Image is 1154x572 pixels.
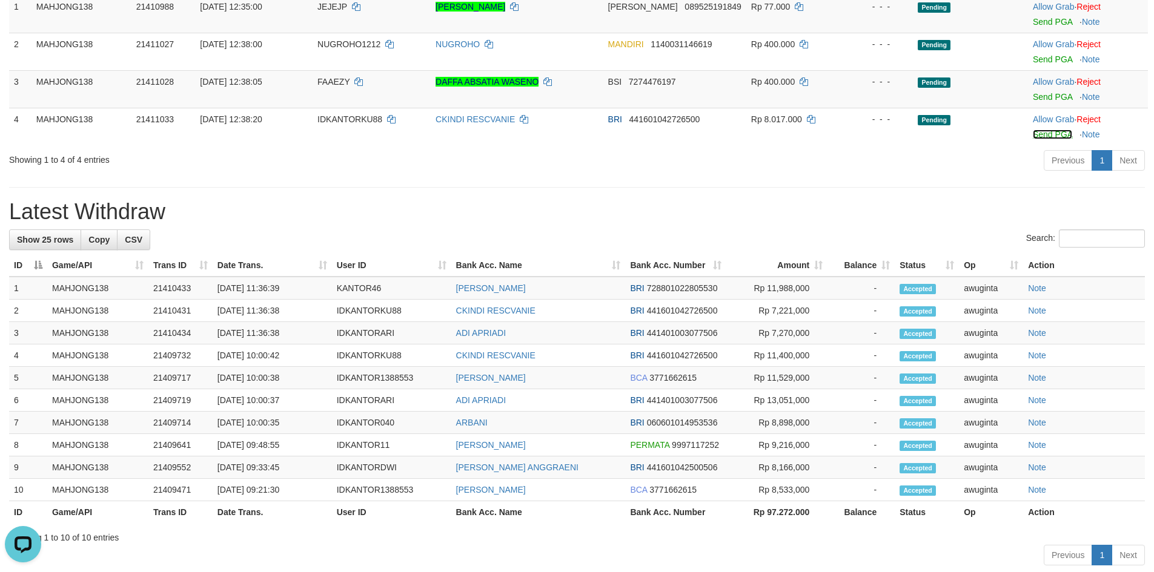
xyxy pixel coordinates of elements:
span: Copy 3771662615 to clipboard [649,373,697,383]
td: IDKANTORARI [332,389,451,412]
span: 21411033 [136,114,174,124]
td: [DATE] 11:36:39 [213,277,332,300]
th: Bank Acc. Name: activate to sort column ascending [451,254,626,277]
td: awuginta [959,412,1023,434]
a: [PERSON_NAME] [456,485,526,495]
span: [PERSON_NAME] [608,2,678,12]
span: CSV [125,235,142,245]
a: Next [1112,150,1145,171]
span: [DATE] 12:38:00 [200,39,262,49]
a: Note [1028,283,1046,293]
th: Amount: activate to sort column ascending [726,254,827,277]
th: Trans ID: activate to sort column ascending [148,254,213,277]
span: BRI [608,114,622,124]
td: IDKANTOR1388553 [332,479,451,501]
span: BRI [630,283,644,293]
td: 21409641 [148,434,213,456]
th: Date Trans.: activate to sort column ascending [213,254,332,277]
a: [PERSON_NAME] ANGGRAENI [456,462,579,472]
td: 21410431 [148,300,213,322]
span: Pending [918,77,950,88]
td: · [1028,108,1148,145]
span: Copy 441401003077506 to clipboard [647,328,718,338]
span: Accepted [900,306,936,317]
a: Reject [1076,39,1101,49]
span: Accepted [900,418,936,429]
th: Bank Acc. Number [625,501,726,524]
td: IDKANTORKU88 [332,300,451,322]
td: awuginta [959,479,1023,501]
td: Rp 8,166,000 [726,456,827,479]
div: - - - [851,113,909,125]
span: Copy 441601042726500 to clipboard [629,114,700,124]
td: 1 [9,277,47,300]
span: · [1033,114,1076,124]
td: MAHJONG138 [47,367,148,389]
span: BRI [630,395,644,405]
th: Game/API: activate to sort column ascending [47,254,148,277]
td: MAHJONG138 [47,277,148,300]
span: Copy 441601042500506 to clipboard [647,462,718,472]
span: Copy 7274476197 to clipboard [629,77,676,87]
a: Note [1082,17,1100,27]
td: 2 [9,300,47,322]
span: Rp 8.017.000 [751,114,802,124]
span: Accepted [900,463,936,473]
td: Rp 7,270,000 [726,322,827,344]
a: Note [1028,395,1046,405]
td: - [827,300,895,322]
td: - [827,389,895,412]
span: Show 25 rows [17,235,73,245]
td: MAHJONG138 [47,322,148,344]
span: Copy 728801022805530 to clipboard [647,283,718,293]
span: Pending [918,40,950,50]
span: BSI [608,77,622,87]
span: Copy 089525191849 to clipboard [685,2,741,12]
td: awuginta [959,277,1023,300]
a: Allow Grab [1033,2,1074,12]
div: - - - [851,38,909,50]
button: Open LiveChat chat widget [5,5,41,41]
div: - - - [851,1,909,13]
th: Trans ID [148,501,213,524]
span: Copy 060601014953536 to clipboard [647,418,718,427]
td: 21409714 [148,412,213,434]
td: 5 [9,367,47,389]
a: Note [1028,373,1046,383]
span: Accepted [900,396,936,406]
a: DAFFA ABSATIA WASENO [436,77,539,87]
span: · [1033,39,1076,49]
a: Allow Grab [1033,77,1074,87]
th: Rp 97.272.000 [726,501,827,524]
td: 3 [9,322,47,344]
td: MAHJONG138 [47,479,148,501]
th: Action [1023,501,1145,524]
th: Game/API [47,501,148,524]
a: Send PGA [1033,130,1072,139]
a: Note [1028,306,1046,315]
span: BRI [630,462,644,472]
a: Note [1028,485,1046,495]
td: - [827,479,895,501]
a: [PERSON_NAME] [456,283,526,293]
td: MAHJONG138 [32,108,131,145]
a: [PERSON_NAME] [456,440,526,450]
h1: Latest Withdraw [9,200,1145,224]
td: 9 [9,456,47,479]
label: Search: [1026,229,1145,248]
span: NUGROHO1212 [317,39,380,49]
td: 4 [9,108,32,145]
span: BCA [630,373,647,383]
span: BRI [630,306,644,315]
a: ADI APRIADI [456,395,506,405]
span: · [1033,2,1076,12]
span: Copy 9997117252 to clipboard [672,440,719,450]
th: ID [9,501,47,524]
td: - [827,322,895,344]
span: IDKANTORKU88 [317,114,382,124]
a: Show 25 rows [9,229,81,250]
th: Op [959,501,1023,524]
span: MANDIRI [608,39,644,49]
td: Rp 9,216,000 [726,434,827,456]
span: FAAEZY [317,77,350,87]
